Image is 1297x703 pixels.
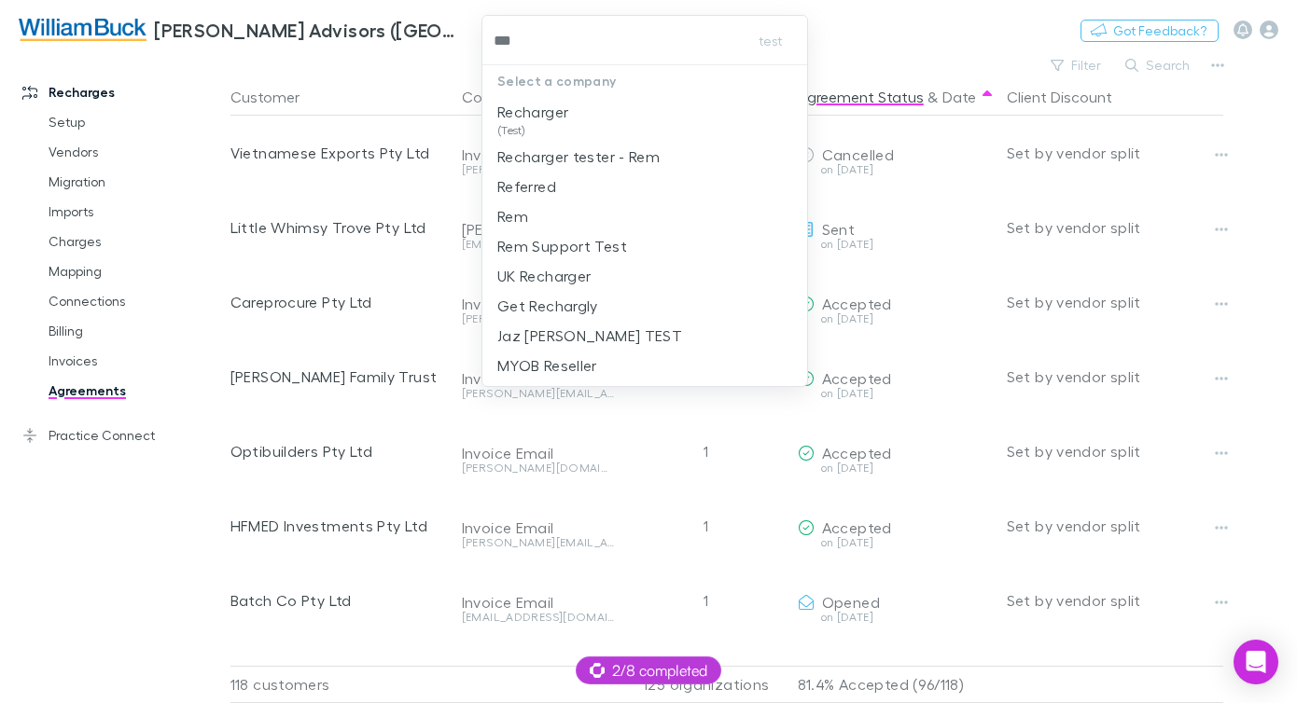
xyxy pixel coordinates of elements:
[497,295,598,317] p: Get Rechargly
[497,265,591,287] p: UK Recharger
[497,175,556,198] p: Referred
[482,65,807,97] p: Select a company
[497,145,660,168] p: Recharger tester - Rem
[497,205,528,227] p: Rem
[497,101,568,123] p: Recharger
[497,235,627,257] p: Rem Support Test
[497,324,682,347] p: Jaz [PERSON_NAME] TEST
[740,30,800,52] button: test
[497,123,568,138] span: (Test)
[759,30,782,52] span: test
[497,354,597,377] p: MYOB Reseller
[1234,640,1278,684] div: Open Intercom Messenger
